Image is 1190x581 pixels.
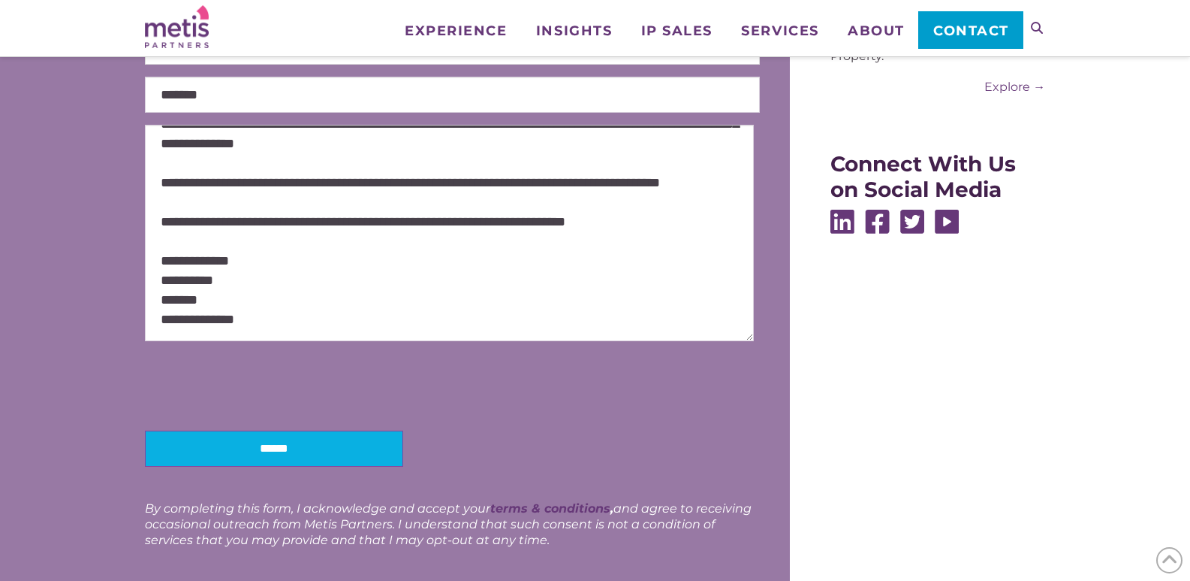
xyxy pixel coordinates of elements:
iframe: reCAPTCHA [145,353,373,412]
span: Insights [536,24,612,38]
img: Metis Partners [145,5,209,48]
strong: , [490,501,613,516]
span: Services [741,24,818,38]
a: Contact [918,11,1023,49]
span: Back to Top [1156,547,1182,573]
img: Linkedin [830,210,854,234]
img: Youtube [935,210,959,234]
span: About [848,24,905,38]
img: Twitter [900,210,924,234]
a: Explore → [830,79,1045,95]
img: Facebook [865,210,890,234]
span: Experience [405,24,507,38]
div: Connect With Us on Social Media [830,151,1045,202]
a: terms & conditions [490,501,610,516]
span: Contact [933,24,1009,38]
em: By completing this form, I acknowledge and accept your and agree to receiving occasional outreach... [145,501,752,547]
span: IP Sales [641,24,712,38]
